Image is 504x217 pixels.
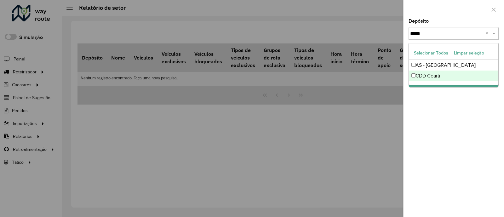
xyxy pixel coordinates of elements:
[409,17,429,25] label: Depósito
[451,48,487,58] button: Limpar seleção
[409,43,499,85] ng-dropdown-panel: Options list
[409,60,498,71] div: AS - [GEOGRAPHIC_DATA]
[485,30,491,37] span: Clear all
[411,48,451,58] button: Selecionar Todos
[409,71,498,81] div: CDD Ceará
